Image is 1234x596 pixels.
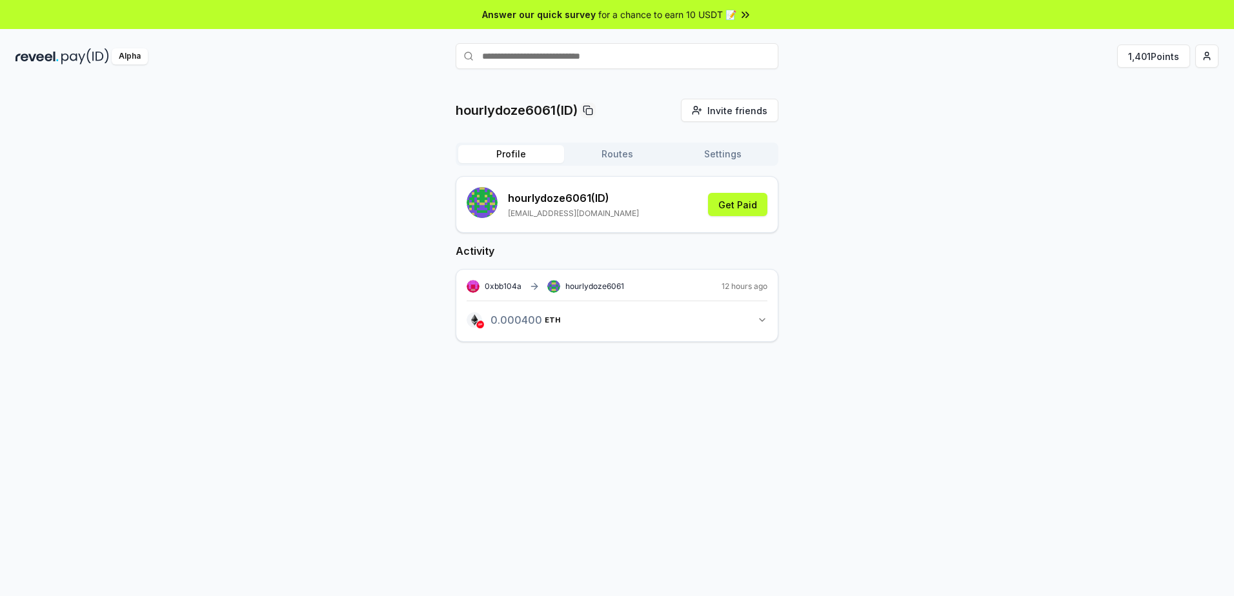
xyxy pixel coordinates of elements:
[476,321,484,328] img: optimism.png
[708,193,767,216] button: Get Paid
[112,48,148,65] div: Alpha
[565,281,624,292] span: hourlydoze6061
[456,243,778,259] h2: Activity
[485,281,521,291] span: 0xbb104a
[598,8,736,21] span: for a chance to earn 10 USDT 📝
[456,101,578,119] p: hourlydoze6061(ID)
[482,8,596,21] span: Answer our quick survey
[61,48,109,65] img: pay_id
[707,104,767,117] span: Invite friends
[722,281,767,292] span: 12 hours ago
[508,190,639,206] p: hourlydoze6061 (ID)
[564,145,670,163] button: Routes
[458,145,564,163] button: Profile
[681,99,778,122] button: Invite friends
[467,312,482,328] img: logo.png
[467,309,767,331] button: 0.000400ETH
[670,145,776,163] button: Settings
[1117,45,1190,68] button: 1,401Points
[508,208,639,219] p: [EMAIL_ADDRESS][DOMAIN_NAME]
[15,48,59,65] img: reveel_dark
